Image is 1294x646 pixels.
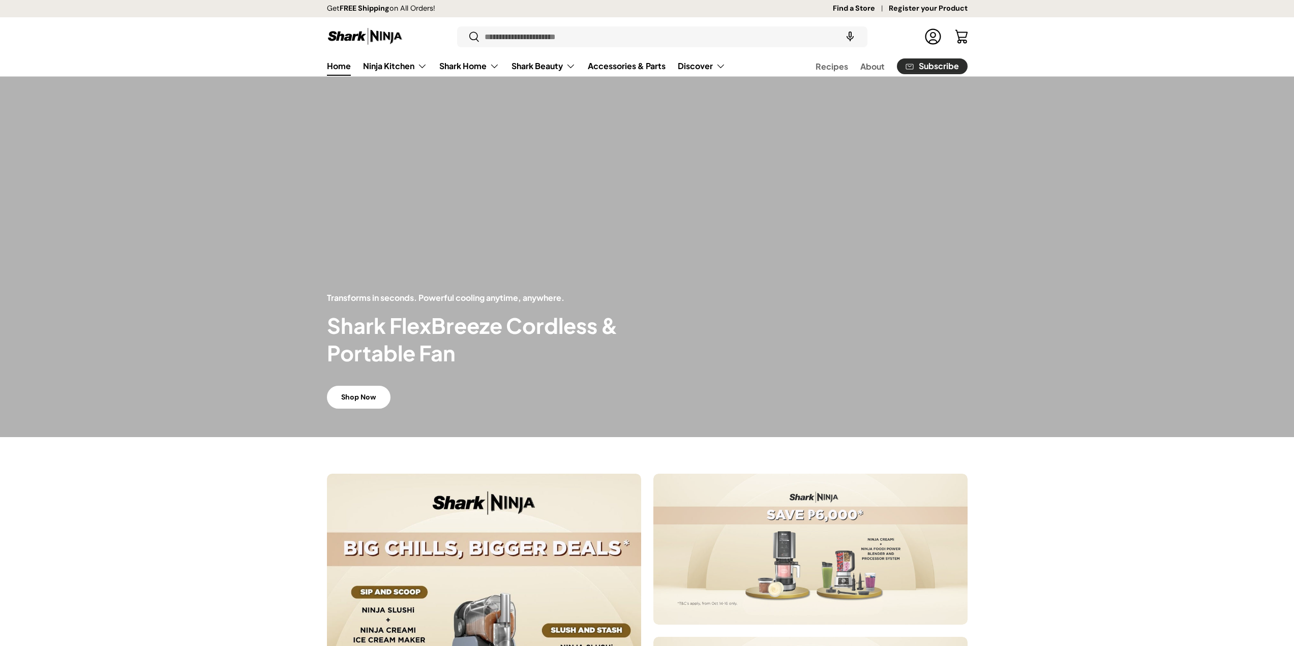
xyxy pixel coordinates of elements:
a: Find a Store [833,3,889,14]
a: Accessories & Parts [588,56,666,76]
nav: Secondary [791,56,968,76]
summary: Shark Beauty [505,56,582,76]
span: Subscribe [919,62,959,70]
a: About [860,56,885,76]
a: Subscribe [897,58,968,74]
a: Register your Product [889,3,968,14]
summary: Discover [672,56,732,76]
speech-search-button: Search by voice [834,25,866,48]
a: Shop Now [327,386,390,409]
nav: Primary [327,56,726,76]
img: Shark Ninja Philippines [327,26,403,46]
p: Transforms in seconds. Powerful cooling anytime, anywhere. [327,292,647,304]
a: Discover [678,56,726,76]
a: Ninja Kitchen [363,56,427,76]
a: Shark Home [439,56,499,76]
summary: Ninja Kitchen [357,56,433,76]
summary: Shark Home [433,56,505,76]
strong: FREE Shipping [340,4,389,13]
a: Recipes [816,56,848,76]
a: Shark Beauty [511,56,576,76]
h2: Shark FlexBreeze Cordless & Portable Fan [327,312,647,367]
p: Get on All Orders! [327,3,435,14]
a: Home [327,56,351,76]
